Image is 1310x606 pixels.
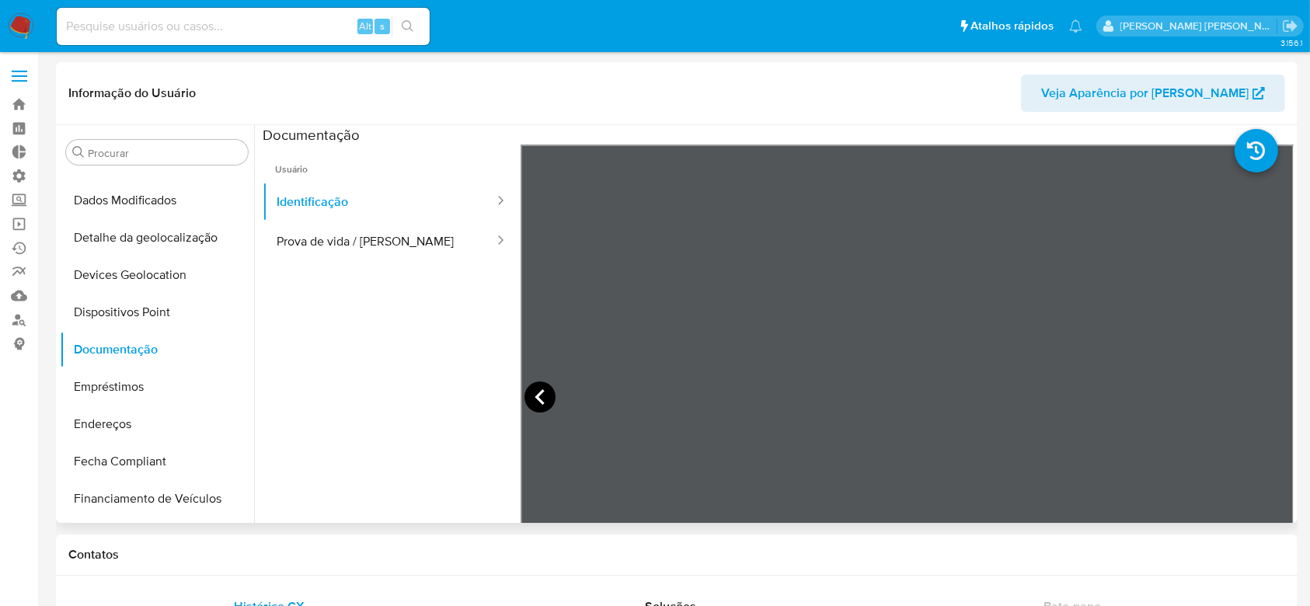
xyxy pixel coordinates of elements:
[60,294,254,331] button: Dispositivos Point
[57,16,430,37] input: Pesquise usuários ou casos...
[1120,19,1277,33] p: andrea.asantos@mercadopago.com.br
[380,19,385,33] span: s
[1021,75,1285,112] button: Veja Aparência por [PERSON_NAME]
[1069,19,1082,33] a: Notificações
[60,256,254,294] button: Devices Geolocation
[1282,18,1298,34] a: Sair
[60,517,254,555] button: Geral
[60,182,254,219] button: Dados Modificados
[60,219,254,256] button: Detalhe da geolocalização
[60,443,254,480] button: Fecha Compliant
[68,85,196,101] h1: Informação do Usuário
[72,146,85,158] button: Procurar
[359,19,371,33] span: Alt
[60,480,254,517] button: Financiamento de Veículos
[60,368,254,406] button: Empréstimos
[970,18,1054,34] span: Atalhos rápidos
[60,406,254,443] button: Endereços
[392,16,423,37] button: search-icon
[60,331,254,368] button: Documentação
[1041,75,1249,112] span: Veja Aparência por [PERSON_NAME]
[68,547,1285,562] h1: Contatos
[88,146,242,160] input: Procurar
